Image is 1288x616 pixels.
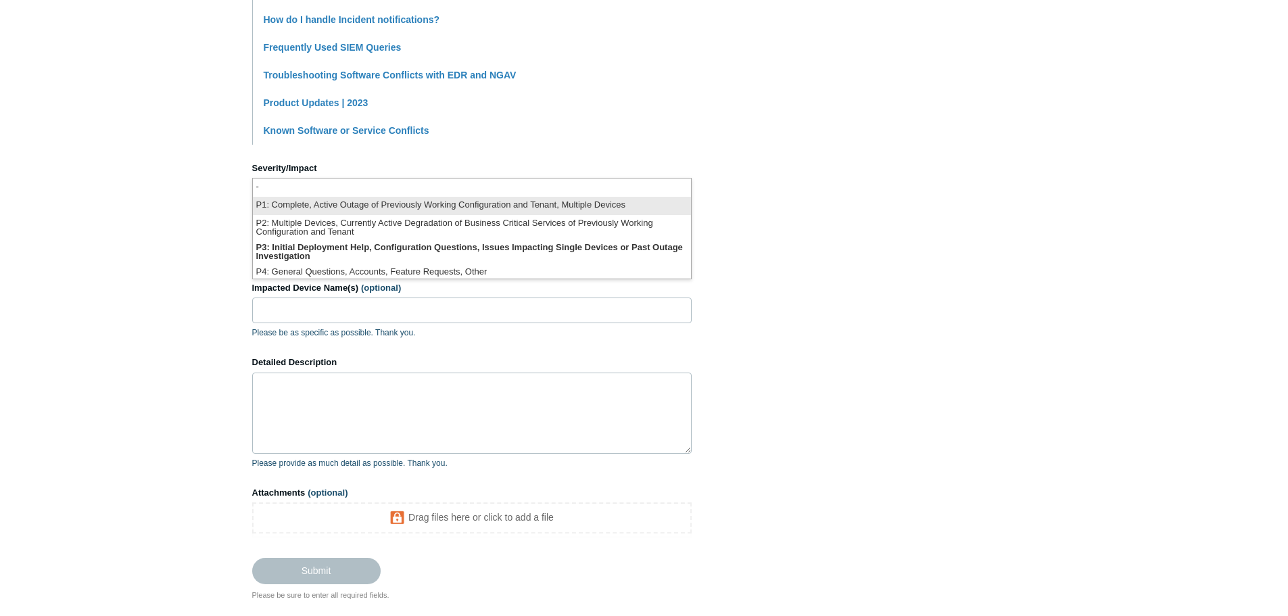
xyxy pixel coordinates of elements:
[253,239,691,264] li: P3: Initial Deployment Help, Configuration Questions, Issues Impacting Single Devices or Past Out...
[252,327,692,339] p: Please be as specific as possible. Thank you.
[308,488,348,498] span: (optional)
[252,162,692,175] label: Severity/Impact
[264,14,440,25] a: How do I handle Incident notifications?
[264,70,517,80] a: Troubleshooting Software Conflicts with EDR and NGAV
[252,590,692,601] div: Please be sure to enter all required fields.
[264,125,429,136] a: Known Software or Service Conflicts
[252,486,692,500] label: Attachments
[252,457,692,469] p: Please provide as much detail as possible. Thank you.
[252,558,381,584] input: Submit
[252,281,692,295] label: Impacted Device Name(s)
[361,283,401,293] span: (optional)
[252,356,692,369] label: Detailed Description
[264,97,368,108] a: Product Updates | 2023
[253,264,691,282] li: P4: General Questions, Accounts, Feature Requests, Other
[253,215,691,239] li: P2: Multiple Devices, Currently Active Degradation of Business Critical Services of Previously Wo...
[264,42,402,53] a: Frequently Used SIEM Queries
[253,179,691,197] li: -
[253,197,691,215] li: P1: Complete, Active Outage of Previously Working Configuration and Tenant, Multiple Devices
